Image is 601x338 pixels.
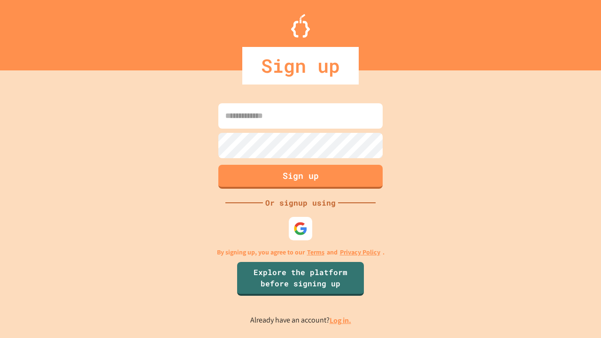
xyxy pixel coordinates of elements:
[340,247,380,257] a: Privacy Policy
[293,222,308,236] img: google-icon.svg
[330,315,351,325] a: Log in.
[237,262,364,296] a: Explore the platform before signing up
[242,47,359,84] div: Sign up
[218,165,383,189] button: Sign up
[263,197,338,208] div: Or signup using
[250,315,351,326] p: Already have an account?
[291,14,310,38] img: Logo.svg
[307,247,324,257] a: Terms
[217,247,385,257] p: By signing up, you agree to our and .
